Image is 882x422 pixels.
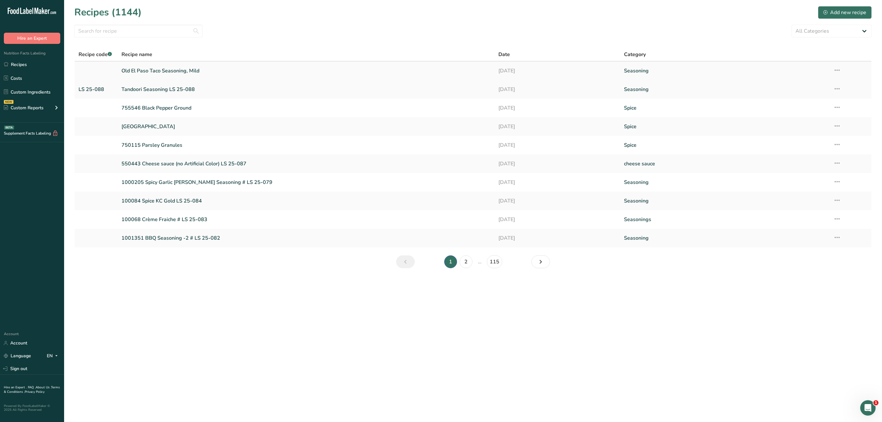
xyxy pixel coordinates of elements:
a: cheese sauce [624,157,826,170]
div: Custom Reports [4,104,44,111]
a: About Us . [36,385,51,390]
div: Powered By FoodLabelMaker © 2025 All Rights Reserved [4,404,60,412]
a: [DATE] [498,176,616,189]
span: 1 [873,400,878,405]
a: FAQ . [28,385,36,390]
iframe: Intercom live chat [860,400,876,416]
a: 100068 Crème Fraiche # LS 25-083 [121,213,491,226]
a: [DATE] [498,83,616,96]
div: NEW [4,100,13,104]
a: [DATE] [498,138,616,152]
a: 1000205 Spicy Garlic [PERSON_NAME] Seasoning # LS 25-079 [121,176,491,189]
a: Seasoning [624,83,826,96]
a: 750115 Parsley Granules [121,138,491,152]
input: Search for recipe [74,25,203,37]
a: [DATE] [498,120,616,133]
a: Old El Paso Taco Seasoning, Mild [121,64,491,78]
div: BETA [4,126,14,129]
a: [DATE] [498,231,616,245]
a: Language [4,350,31,361]
span: Category [624,51,646,58]
button: Hire an Expert [4,33,60,44]
a: 550443 Cheese sauce (no Artificial Color) LS 25-087 [121,157,491,170]
a: Previous page [396,255,415,268]
button: Add new recipe [818,6,872,19]
a: Privacy Policy [25,390,45,394]
a: LS 25-088 [79,83,114,96]
a: [DATE] [498,101,616,115]
a: [DATE] [498,213,616,226]
span: Recipe name [121,51,152,58]
a: 755546 Black Pepper Ground [121,101,491,115]
a: Seasoning [624,194,826,208]
a: 100084 Spice KC Gold LS 25-084 [121,194,491,208]
a: Seasoning [624,64,826,78]
div: Add new recipe [823,9,866,16]
div: EN [47,352,60,360]
a: Seasoning [624,176,826,189]
a: [DATE] [498,157,616,170]
a: Hire an Expert . [4,385,27,390]
a: [GEOGRAPHIC_DATA] [121,120,491,133]
h1: Recipes (1144) [74,5,142,20]
a: Tandoori Seasoning LS 25-088 [121,83,491,96]
a: [DATE] [498,194,616,208]
a: Seasonings [624,213,826,226]
a: Spice [624,120,826,133]
a: Spice [624,101,826,115]
span: Date [498,51,510,58]
a: Seasoning [624,231,826,245]
a: Next page [531,255,550,268]
a: Page 115. [487,255,502,268]
a: Spice [624,138,826,152]
a: [DATE] [498,64,616,78]
a: 1001351 BBQ Seasoning -2 # LS 25-082 [121,231,491,245]
a: Page 2. [460,255,472,268]
a: Terms & Conditions . [4,385,60,394]
span: Recipe code [79,51,112,58]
